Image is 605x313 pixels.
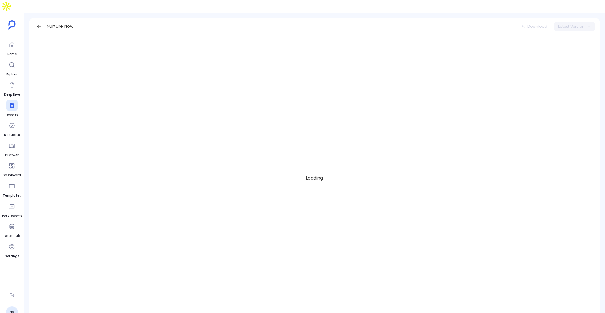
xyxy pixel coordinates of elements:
[5,241,19,259] a: Settings
[4,120,20,138] a: Requests
[4,92,20,97] span: Deep Dive
[4,80,20,97] a: Deep Dive
[4,233,20,239] span: Data Hub
[3,180,21,198] a: Templates
[8,20,16,30] img: petavue logo
[3,173,21,178] span: Dashboard
[6,100,18,117] a: Reports
[3,193,21,198] span: Templates
[6,59,18,77] a: Explore
[47,23,73,30] span: Nurture Now
[4,133,20,138] span: Requests
[4,221,20,239] a: Data Hub
[6,52,18,57] span: Home
[6,39,18,57] a: Home
[2,213,22,218] span: PetaReports
[2,201,22,218] a: PetaReports
[5,254,19,259] span: Settings
[6,112,18,117] span: Reports
[6,72,18,77] span: Explore
[5,140,19,158] a: Discover
[3,160,21,178] a: Dashboard
[5,153,19,158] span: Discover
